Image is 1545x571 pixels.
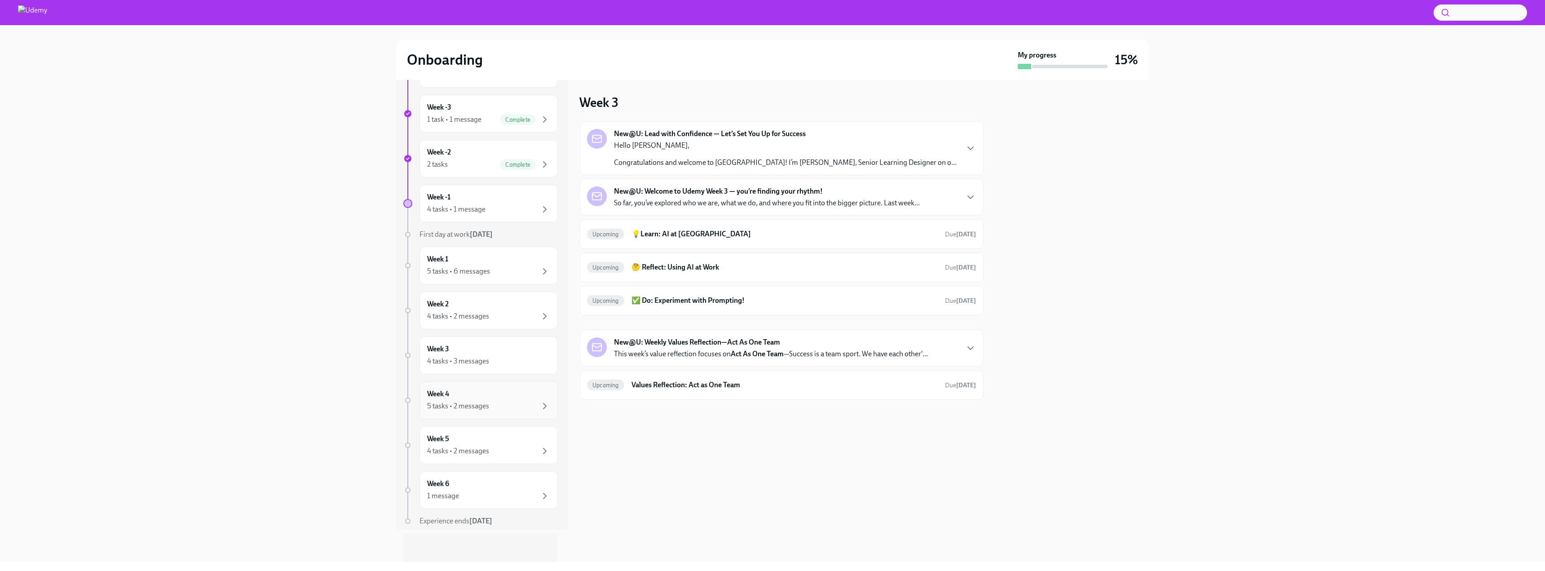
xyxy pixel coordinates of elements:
[956,264,976,271] strong: [DATE]
[631,229,938,239] h6: 💡Learn: AI at [GEOGRAPHIC_DATA]
[427,401,489,411] div: 5 tasks • 2 messages
[587,260,976,274] a: Upcoming🤔 Reflect: Using AI at WorkDue[DATE]
[427,356,489,366] div: 4 tasks • 3 messages
[1115,52,1138,68] h3: 15%
[427,102,451,112] h6: Week -3
[614,186,823,196] strong: New@U: Welcome to Udemy Week 3 — you’re finding your rhythm!
[403,230,558,239] a: First day at work[DATE]
[427,299,449,309] h6: Week 2
[587,378,976,392] a: UpcomingValues Reflection: Act as One TeamDue[DATE]
[403,247,558,284] a: Week 15 tasks • 6 messages
[945,230,976,239] span: October 25th, 2025 09:00
[587,297,624,304] span: Upcoming
[427,479,449,489] h6: Week 6
[427,204,486,214] div: 4 tasks • 1 message
[614,141,957,150] p: Hello [PERSON_NAME],
[470,230,493,239] strong: [DATE]
[427,266,490,276] div: 5 tasks • 6 messages
[945,230,976,238] span: Due
[427,389,449,399] h6: Week 4
[419,230,493,239] span: First day at work
[500,161,536,168] span: Complete
[614,158,957,168] p: Congratulations and welcome to [GEOGRAPHIC_DATA]! I’m [PERSON_NAME], Senior Learning Designer on ...
[427,311,489,321] div: 4 tasks • 2 messages
[945,264,976,271] span: Due
[945,297,976,305] span: Due
[469,517,492,525] strong: [DATE]
[427,115,481,124] div: 1 task • 1 message
[945,381,976,389] span: Due
[403,292,558,329] a: Week 24 tasks • 2 messages
[614,337,780,347] strong: New@U: Weekly Values Reflection—Act As One Team
[731,350,784,358] strong: Act As One Team
[587,382,624,389] span: Upcoming
[945,381,976,390] span: October 28th, 2025 09:00
[403,336,558,374] a: Week 34 tasks • 3 messages
[427,254,448,264] h6: Week 1
[587,231,624,238] span: Upcoming
[945,297,976,305] span: October 25th, 2025 09:00
[945,263,976,272] span: October 25th, 2025 09:00
[500,116,536,123] span: Complete
[427,344,449,354] h6: Week 3
[427,446,489,456] div: 4 tasks • 2 messages
[403,471,558,509] a: Week 61 message
[403,140,558,177] a: Week -22 tasksComplete
[403,381,558,419] a: Week 45 tasks • 2 messages
[956,381,976,389] strong: [DATE]
[614,129,806,139] strong: New@U: Lead with Confidence — Let’s Set You Up for Success
[614,198,920,208] p: So far, you’ve explored who we are, what we do, and where you fit into the bigger picture. Last w...
[587,264,624,271] span: Upcoming
[427,147,451,157] h6: Week -2
[427,491,459,501] div: 1 message
[631,380,938,390] h6: Values Reflection: Act as One Team
[587,227,976,241] a: Upcoming💡Learn: AI at [GEOGRAPHIC_DATA]Due[DATE]
[427,434,449,444] h6: Week 5
[419,517,492,525] span: Experience ends
[579,94,618,111] h3: Week 3
[18,5,47,20] img: Udemy
[631,262,938,272] h6: 🤔 Reflect: Using AI at Work
[427,192,450,202] h6: Week -1
[1018,50,1056,60] strong: My progress
[427,159,448,169] div: 2 tasks
[403,426,558,464] a: Week 54 tasks • 2 messages
[614,349,928,359] p: This week’s value reflection focuses on —Success is a team sport. We have each other'...
[403,185,558,222] a: Week -14 tasks • 1 message
[403,95,558,133] a: Week -31 task • 1 messageComplete
[587,293,976,308] a: Upcoming✅ Do: Experiment with Prompting!Due[DATE]
[631,296,938,305] h6: ✅ Do: Experiment with Prompting!
[956,230,976,238] strong: [DATE]
[407,51,483,69] h2: Onboarding
[956,297,976,305] strong: [DATE]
